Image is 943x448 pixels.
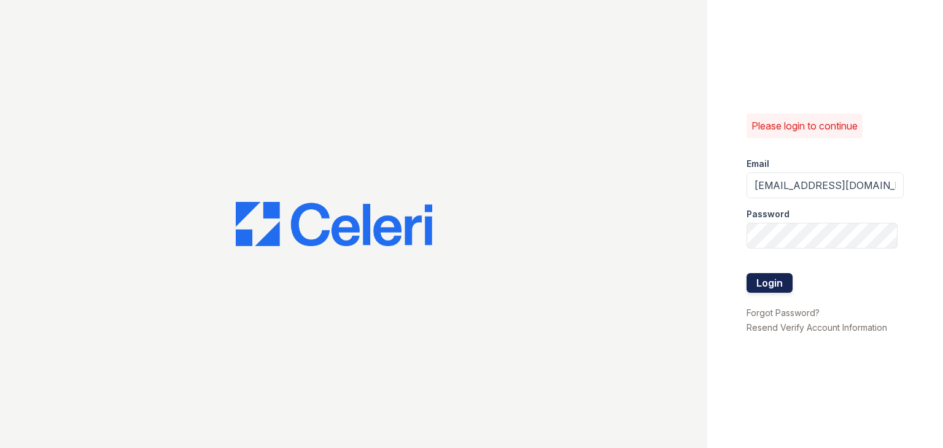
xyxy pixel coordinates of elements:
[747,158,769,170] label: Email
[751,118,858,133] p: Please login to continue
[747,307,820,318] a: Forgot Password?
[747,322,887,333] a: Resend Verify Account Information
[236,202,432,246] img: CE_Logo_Blue-a8612792a0a2168367f1c8372b55b34899dd931a85d93a1a3d3e32e68fde9ad4.png
[747,208,790,220] label: Password
[747,273,793,293] button: Login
